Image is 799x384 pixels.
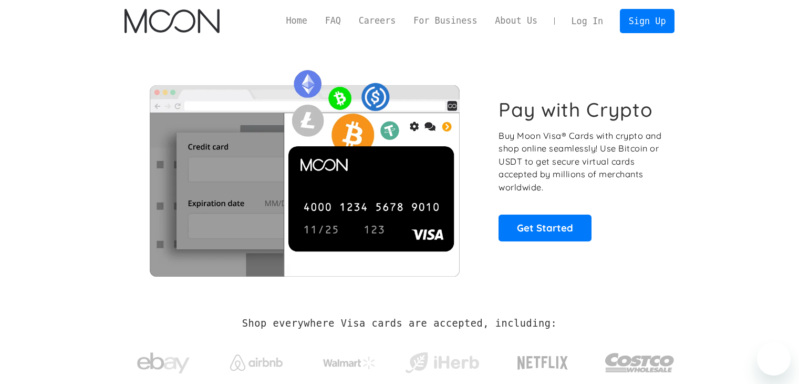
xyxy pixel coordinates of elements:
a: Netflix [496,339,590,381]
img: Moon Cards let you spend your crypto anywhere Visa is accepted. [124,63,484,276]
a: Careers [350,14,404,27]
img: iHerb [403,349,481,377]
img: Moon Logo [124,9,220,33]
img: Costco [605,343,675,382]
img: Airbnb [230,355,283,371]
a: About Us [486,14,546,27]
iframe: Button to launch messaging window [757,342,791,376]
a: home [124,9,220,33]
a: Log In [563,9,612,33]
h2: Shop everywhere Visa cards are accepted, including: [242,318,557,329]
a: Home [277,14,316,27]
a: Walmart [310,346,388,375]
h1: Pay with Crypto [499,98,653,122]
a: Airbnb [217,344,295,376]
a: For Business [404,14,486,27]
img: ebay [137,347,190,380]
a: Get Started [499,215,592,241]
a: FAQ [316,14,350,27]
a: Sign Up [620,9,675,33]
a: iHerb [403,339,481,382]
p: Buy Moon Visa® Cards with crypto and shop online seamlessly! Use Bitcoin or USDT to get secure vi... [499,129,663,194]
img: Walmart [323,357,376,369]
img: Netflix [516,350,569,376]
